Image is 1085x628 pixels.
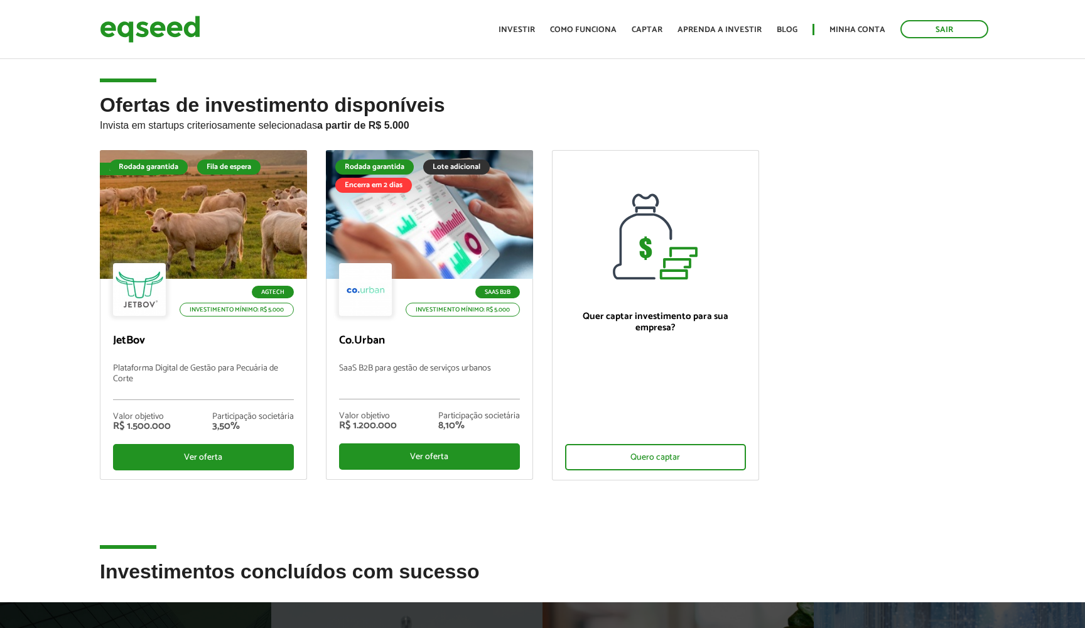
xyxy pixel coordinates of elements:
img: EqSeed [100,13,200,46]
a: Aprenda a investir [677,26,762,34]
a: Como funciona [550,26,617,34]
a: Captar [632,26,662,34]
a: Minha conta [829,26,885,34]
div: 3,50% [212,421,294,431]
div: R$ 1.200.000 [339,421,397,431]
div: Encerra em 2 dias [335,178,412,193]
p: Investimento mínimo: R$ 5.000 [406,303,520,317]
p: Investimento mínimo: R$ 5.000 [180,303,294,317]
p: SaaS B2B para gestão de serviços urbanos [339,364,520,399]
a: Blog [777,26,797,34]
p: Quer captar investimento para sua empresa? [565,311,746,333]
div: Lote adicional [423,160,490,175]
p: SaaS B2B [475,286,520,298]
a: Rodada garantida Lote adicional Encerra em 2 dias SaaS B2B Investimento mínimo: R$ 5.000 Co.Urban... [326,150,533,480]
div: Ver oferta [339,443,520,470]
p: Plataforma Digital de Gestão para Pecuária de Corte [113,364,294,400]
strong: a partir de R$ 5.000 [317,120,409,131]
p: JetBov [113,334,294,348]
h2: Ofertas de investimento disponíveis [100,94,985,150]
div: R$ 1.500.000 [113,421,171,431]
div: Rodada garantida [335,160,414,175]
div: Fila de espera [197,160,261,175]
a: Investir [499,26,535,34]
a: Sair [900,20,988,38]
div: Fila de espera [100,163,163,175]
div: Participação societária [438,412,520,421]
p: Agtech [252,286,294,298]
div: 8,10% [438,421,520,431]
div: Valor objetivo [339,412,397,421]
p: Invista em startups criteriosamente selecionadas [100,116,985,131]
a: Quer captar investimento para sua empresa? Quero captar [552,150,759,480]
div: Ver oferta [113,444,294,470]
div: Rodada garantida [109,160,188,175]
div: Quero captar [565,444,746,470]
h2: Investimentos concluídos com sucesso [100,561,985,602]
a: Fila de espera Rodada garantida Fila de espera Agtech Investimento mínimo: R$ 5.000 JetBov Plataf... [100,150,307,480]
div: Participação societária [212,413,294,421]
div: Valor objetivo [113,413,171,421]
p: Co.Urban [339,334,520,348]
